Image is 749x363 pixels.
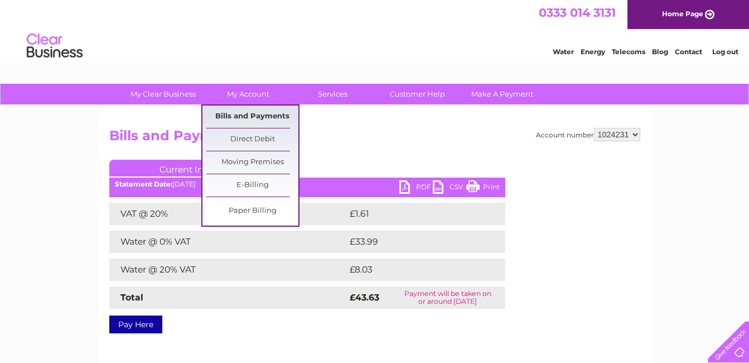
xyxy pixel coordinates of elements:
a: My Account [202,84,294,104]
a: Current Invoice [109,160,277,176]
td: VAT @ 20% [109,203,347,225]
div: [DATE] [109,180,505,188]
td: Water @ 0% VAT [109,231,347,253]
td: £33.99 [347,231,483,253]
a: Log out [712,47,738,56]
a: Blog [652,47,668,56]
a: Paper Billing [206,200,298,222]
a: Water [553,47,574,56]
a: My Clear Business [117,84,209,104]
a: Make A Payment [456,84,548,104]
h2: Bills and Payments [109,128,640,149]
td: Payment will be taken on or around [DATE] [390,286,505,309]
a: Bills and Payments [206,106,298,128]
strong: Total [120,292,143,303]
a: CSV [433,180,466,197]
a: Moving Premises [206,151,298,174]
a: Telecoms [612,47,645,56]
a: Pay Here [109,316,162,333]
a: Customer Help [371,84,463,104]
a: PDF [399,180,433,197]
a: Contact [675,47,702,56]
a: Energy [581,47,605,56]
td: £1.61 [347,203,476,225]
strong: £43.63 [350,292,379,303]
img: logo.png [26,29,83,63]
a: E-Billing [206,174,298,197]
b: Statement Date: [115,180,172,188]
a: 0333 014 3131 [539,6,616,20]
div: Account number [536,128,640,141]
a: Direct Debit [206,128,298,151]
td: £8.03 [347,259,479,281]
a: Print [466,180,500,197]
td: Water @ 20% VAT [109,259,347,281]
a: Services [287,84,379,104]
div: Clear Business is a trading name of Verastar Limited (registered in [GEOGRAPHIC_DATA] No. 3667643... [112,6,639,54]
